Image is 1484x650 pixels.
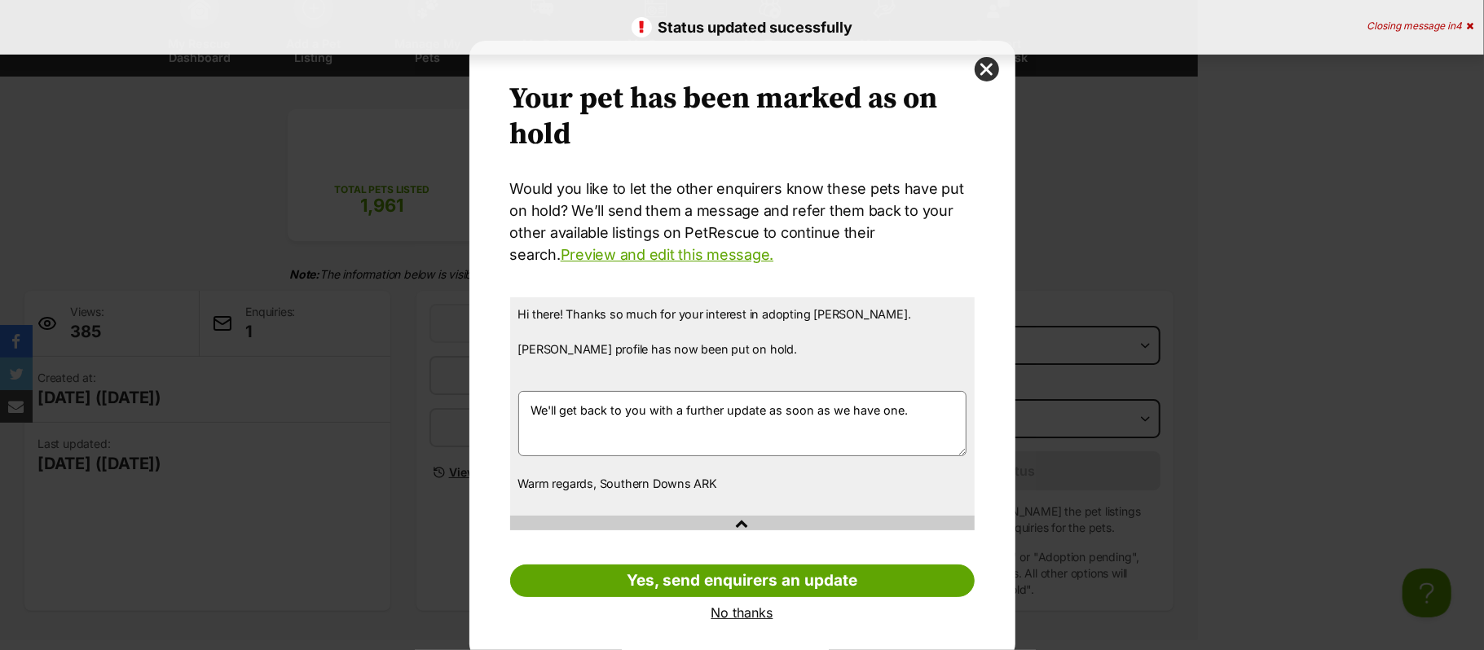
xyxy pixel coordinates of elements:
[561,246,773,263] a: Preview and edit this message.
[975,57,999,81] button: close
[510,81,975,153] h2: Your pet has been marked as on hold
[510,178,975,266] p: Would you like to let the other enquirers know these pets have put on hold? We’ll send them a mes...
[1367,20,1473,32] div: Closing message in
[518,475,967,493] p: Warm regards, Southern Downs ARK
[1455,20,1462,32] span: 4
[16,16,1468,38] p: Status updated sucessfully
[510,605,975,620] a: No thanks
[510,564,975,597] a: Yes, send enquirers an update
[518,305,967,376] p: Hi there! Thanks so much for your interest in adopting [PERSON_NAME]. [PERSON_NAME] profile has n...
[518,391,967,456] textarea: We'll get back to you with a further update as soon as we have one.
